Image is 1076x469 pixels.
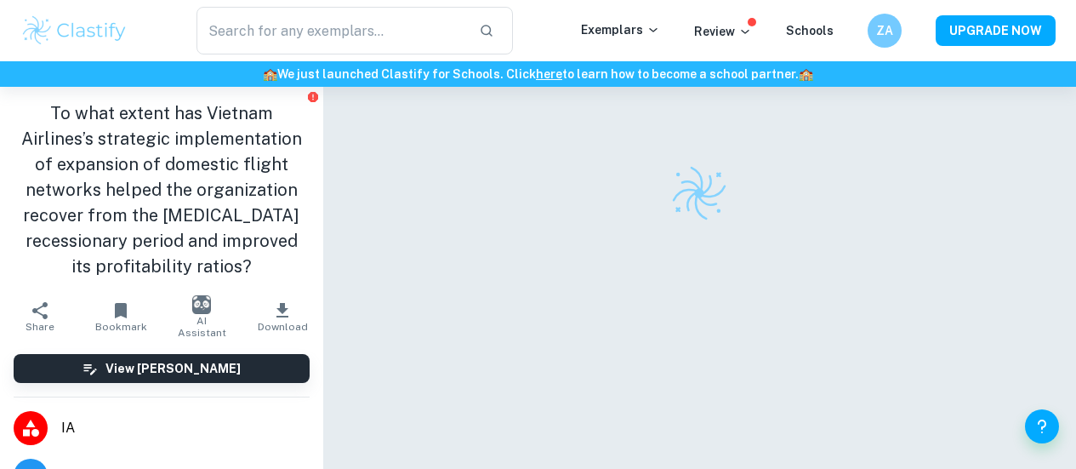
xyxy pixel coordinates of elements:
[26,321,54,333] span: Share
[3,65,1073,83] h6: We just launched Clastify for Schools. Click to learn how to become a school partner.
[536,67,562,81] a: here
[258,321,308,333] span: Download
[799,67,813,81] span: 🏫
[95,321,147,333] span: Bookmark
[1025,409,1059,443] button: Help and Feedback
[196,7,465,54] input: Search for any exemplars...
[20,14,128,48] img: Clastify logo
[263,67,277,81] span: 🏫
[786,24,834,37] a: Schools
[868,14,902,48] button: ZA
[172,315,232,339] span: AI Assistant
[14,100,310,279] h1: To what extent has Vietnam Airlines’s strategic implementation of expansion of domestic flight ne...
[105,359,241,378] h6: View [PERSON_NAME]
[875,21,895,40] h6: ZA
[694,22,752,41] p: Review
[242,293,323,340] button: Download
[936,15,1056,46] button: UPGRADE NOW
[14,354,310,383] button: View [PERSON_NAME]
[669,163,729,223] img: Clastify logo
[581,20,660,39] p: Exemplars
[307,90,320,103] button: Report issue
[162,293,242,340] button: AI Assistant
[61,418,310,438] span: IA
[192,295,211,314] img: AI Assistant
[81,293,162,340] button: Bookmark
